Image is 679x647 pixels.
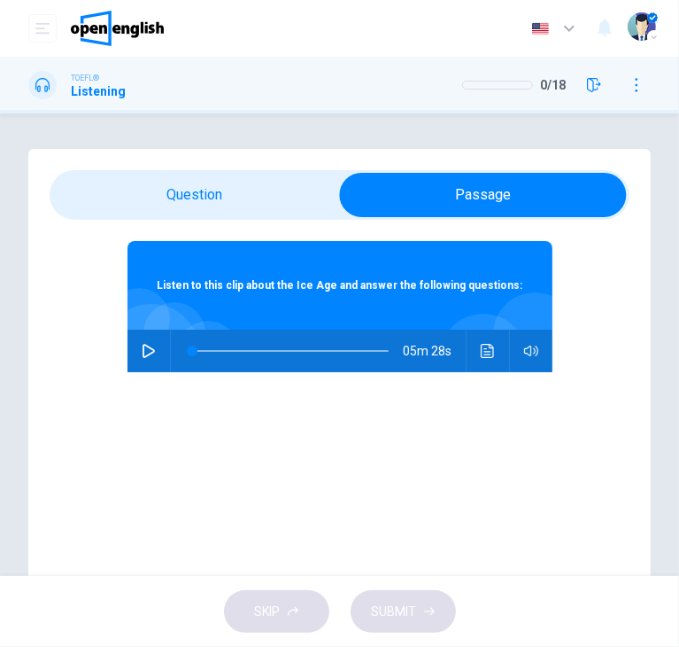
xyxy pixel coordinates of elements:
span: 0 / 18 [540,78,566,92]
h1: Listening [71,84,126,98]
img: en [529,22,552,35]
span: Listen to this clip about the Ice Age and answer the following questions: [157,279,522,292]
button: Click to see the audio transcription [474,330,502,372]
img: OpenEnglish logo [71,11,164,46]
span: TOEFL® [71,72,99,84]
span: 05m 28s [403,330,466,372]
img: Listen to this clip about the Ice Age and answer the following questions: [127,372,552,585]
button: open mobile menu [28,14,57,43]
img: Profile picture [628,12,656,41]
